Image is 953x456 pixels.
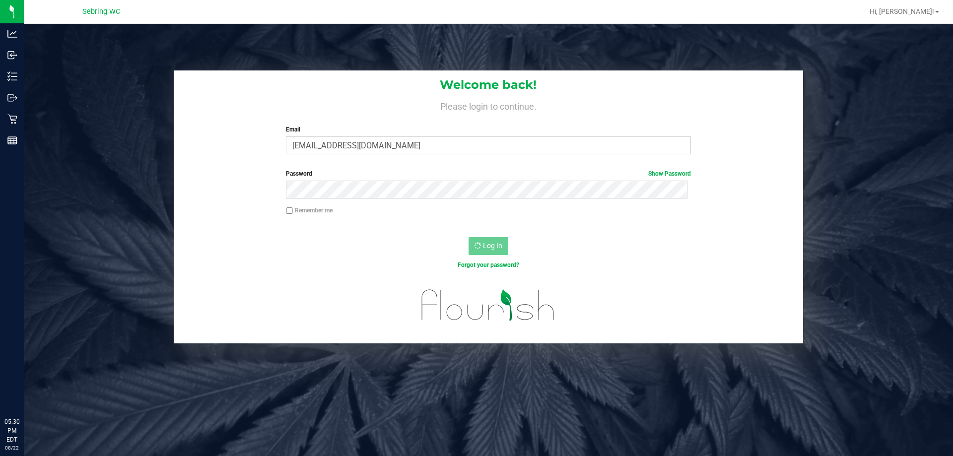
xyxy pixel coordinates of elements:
[286,207,293,214] input: Remember me
[286,170,312,177] span: Password
[7,114,17,124] inline-svg: Retail
[4,417,19,444] p: 05:30 PM EDT
[7,50,17,60] inline-svg: Inbound
[286,125,690,134] label: Email
[4,444,19,452] p: 08/22
[7,135,17,145] inline-svg: Reports
[7,93,17,103] inline-svg: Outbound
[174,78,803,91] h1: Welcome back!
[469,237,508,255] button: Log In
[7,71,17,81] inline-svg: Inventory
[82,7,120,16] span: Sebring WC
[409,280,567,330] img: flourish_logo.svg
[7,29,17,39] inline-svg: Analytics
[174,99,803,111] h4: Please login to continue.
[286,206,333,215] label: Remember me
[458,261,519,268] a: Forgot your password?
[870,7,934,15] span: Hi, [PERSON_NAME]!
[483,242,502,250] span: Log In
[648,170,691,177] a: Show Password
